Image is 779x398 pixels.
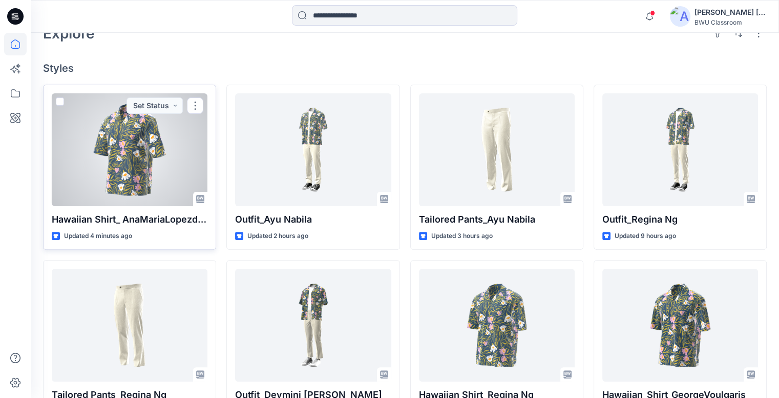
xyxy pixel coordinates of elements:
p: Hawaiian Shirt_ AnaMariaLopezdeDreyer [52,212,207,227]
p: Updated 9 hours ago [615,231,676,242]
a: Tailored Pants_Regina Ng [52,269,207,382]
p: Outfit_Ayu Nabila [235,212,391,227]
a: Hawaiian_Shirt_GeorgeVoulgaris [602,269,758,382]
a: Hawaiian Shirt_ AnaMariaLopezdeDreyer [52,93,207,206]
a: Outfit_Ayu Nabila [235,93,391,206]
h2: Explore [43,25,95,42]
div: [PERSON_NAME] [PERSON_NAME] [PERSON_NAME] [694,6,766,18]
a: Outfit_Devmini De Silva [235,269,391,382]
img: avatar [670,6,690,27]
p: Updated 3 hours ago [431,231,493,242]
p: Tailored Pants_Ayu Nabila [419,212,575,227]
a: Tailored Pants_Ayu Nabila [419,93,575,206]
p: Updated 2 hours ago [247,231,308,242]
a: Hawaiian Shirt_Regina Ng [419,269,575,382]
div: BWU Classroom [694,18,766,26]
p: Outfit_Regina Ng [602,212,758,227]
a: Outfit_Regina Ng [602,93,758,206]
h4: Styles [43,62,767,74]
p: Updated 4 minutes ago [64,231,132,242]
